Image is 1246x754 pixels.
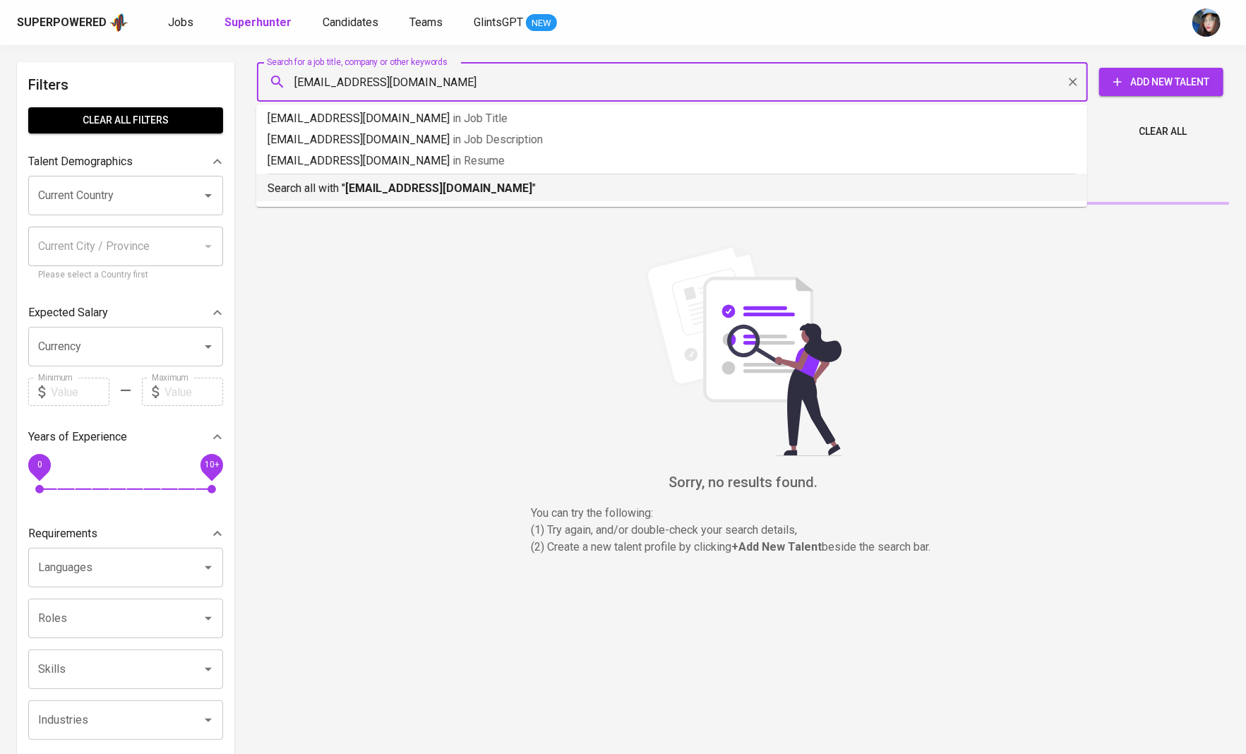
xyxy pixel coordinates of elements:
[28,423,223,451] div: Years of Experience
[532,505,955,522] p: You can try the following :
[1139,123,1187,140] span: Clear All
[474,16,523,29] span: GlintsGPT
[198,659,218,679] button: Open
[474,14,557,32] a: GlintsGPT NEW
[28,148,223,176] div: Talent Demographics
[164,378,223,406] input: Value
[204,460,219,470] span: 10+
[17,12,128,33] a: Superpoweredapp logo
[268,131,1076,148] p: [EMAIL_ADDRESS][DOMAIN_NAME]
[28,429,127,445] p: Years of Experience
[732,540,822,553] b: + Add New Talent
[409,16,443,29] span: Teams
[532,522,955,539] p: (1) Try again, and/or double-check your search details,
[1110,73,1212,91] span: Add New Talent
[532,539,955,556] p: (2) Create a new talent profile by clicking beside the search bar.
[28,107,223,133] button: Clear All filters
[257,471,1229,493] h6: Sorry, no results found.
[224,14,294,32] a: Superhunter
[37,460,42,470] span: 0
[198,337,218,357] button: Open
[224,16,292,29] b: Superhunter
[453,112,508,125] span: in Job Title
[17,15,107,31] div: Superpowered
[51,378,109,406] input: Value
[1133,119,1192,145] button: Clear All
[268,180,1076,197] p: Search all with " "
[1192,8,1221,37] img: diazagista@glints.com
[526,16,557,30] span: NEW
[28,299,223,327] div: Expected Salary
[323,14,381,32] a: Candidates
[198,558,218,578] button: Open
[198,710,218,730] button: Open
[268,152,1076,169] p: [EMAIL_ADDRESS][DOMAIN_NAME]
[453,133,543,146] span: in Job Description
[323,16,378,29] span: Candidates
[109,12,128,33] img: app logo
[345,181,532,195] b: [EMAIL_ADDRESS][DOMAIN_NAME]
[409,14,445,32] a: Teams
[1063,72,1083,92] button: Clear
[198,186,218,205] button: Open
[28,525,97,542] p: Requirements
[168,16,193,29] span: Jobs
[28,73,223,96] h6: Filters
[28,304,108,321] p: Expected Salary
[453,154,505,167] span: in Resume
[40,112,212,129] span: Clear All filters
[168,14,196,32] a: Jobs
[28,520,223,548] div: Requirements
[198,609,218,628] button: Open
[1099,68,1223,96] button: Add New Talent
[637,244,849,456] img: file_searching.svg
[28,153,133,170] p: Talent Demographics
[268,110,1076,127] p: [EMAIL_ADDRESS][DOMAIN_NAME]
[38,268,213,282] p: Please select a Country first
